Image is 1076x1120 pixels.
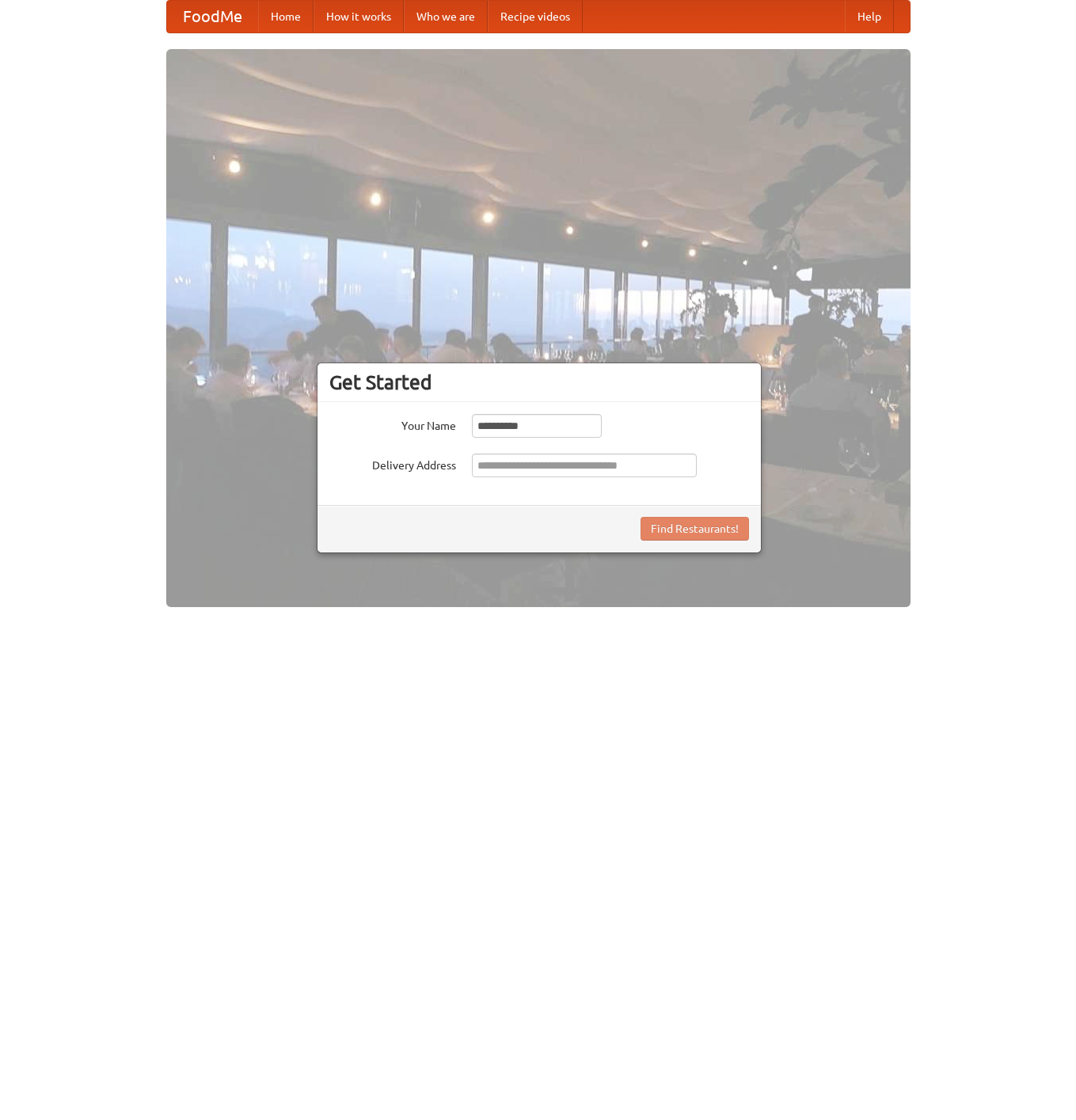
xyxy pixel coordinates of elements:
[258,1,314,32] a: Home
[641,517,749,541] button: Find Restaurants!
[845,1,894,32] a: Help
[329,370,749,394] h3: Get Started
[329,454,456,473] label: Delivery Address
[404,1,488,32] a: Who we are
[167,1,258,32] a: FoodMe
[488,1,583,32] a: Recipe videos
[314,1,404,32] a: How it works
[329,414,456,434] label: Your Name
